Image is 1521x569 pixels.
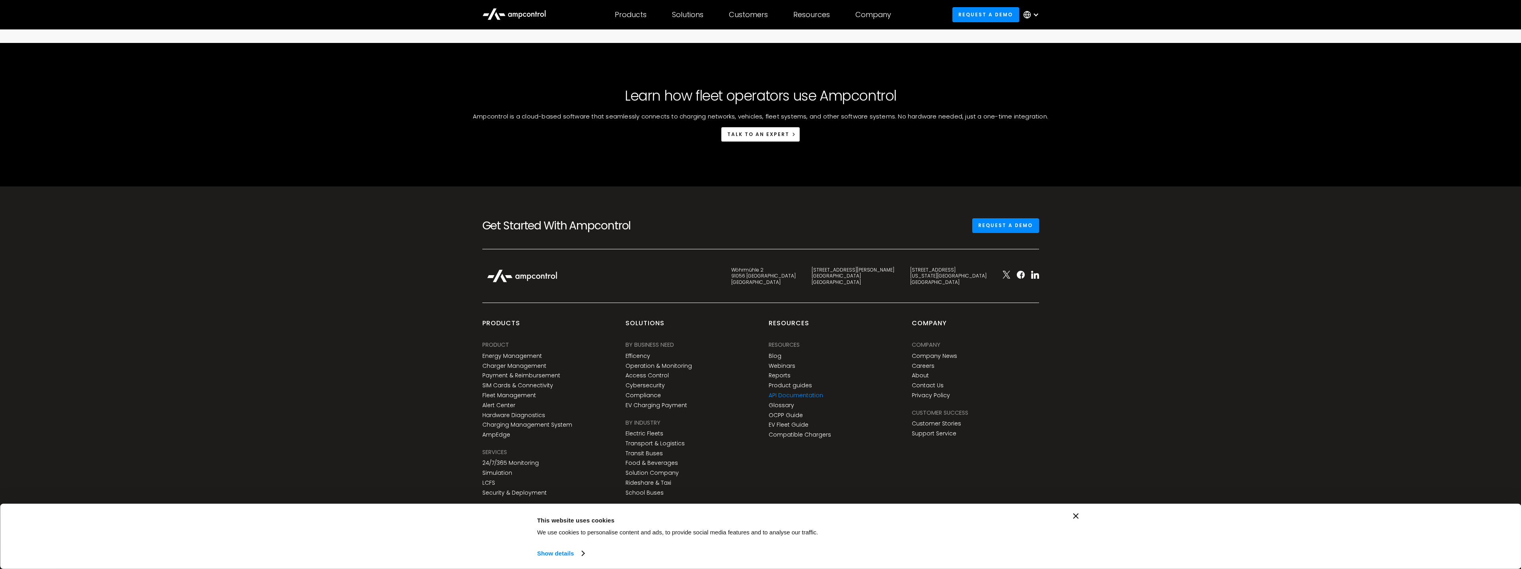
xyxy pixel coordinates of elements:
div: Company [855,10,891,19]
div: This website uses cookies [537,515,927,525]
div: Customers [729,10,768,19]
a: EV Fleet Guide [769,421,808,428]
a: Rideshare & Taxi [625,480,671,486]
div: Resources [769,340,800,349]
div: Products [615,10,647,19]
a: Contact Us [912,382,944,389]
span: We use cookies to personalise content and ads, to provide social media features and to analyse ou... [537,529,818,536]
a: EV Charging Payment [625,402,687,409]
a: Simulation [482,470,512,476]
div: Resources [793,10,830,19]
div: PRODUCT [482,340,509,349]
a: Charging Management System [482,421,572,428]
a: Careers [912,363,934,369]
p: Ampcontrol is a cloud-based software that seamlessly connects to charging networks, vehicles, fle... [433,112,1088,120]
a: Alert Center [482,402,515,409]
a: Hardware Diagnostics [482,412,545,419]
a: Company News [912,353,957,359]
div: products [482,319,520,334]
div: Solutions [672,10,703,19]
a: Request a demo [952,7,1019,22]
div: Solutions [625,319,664,334]
a: Fleet Management [482,392,536,399]
a: Energy Management [482,353,542,359]
h2: Learn how fleet operators use Ampcontrol [625,87,896,104]
div: Talk to an expert [727,131,789,138]
a: Access Control [625,372,669,379]
a: Efficency [625,353,650,359]
a: Compatible Chargers [769,431,831,438]
img: Ampcontrol Logo [482,265,562,287]
div: Resources [769,319,809,334]
div: BY INDUSTRY [625,418,660,427]
div: [STREET_ADDRESS][PERSON_NAME] [GEOGRAPHIC_DATA] [GEOGRAPHIC_DATA] [812,267,894,285]
a: SIM Cards & Connectivity [482,382,553,389]
a: Security & Deployment [482,489,547,496]
a: School Buses [625,489,664,496]
a: Compliance [625,392,661,399]
div: Company [912,340,940,349]
div: [STREET_ADDRESS] [US_STATE][GEOGRAPHIC_DATA] [GEOGRAPHIC_DATA] [910,267,987,285]
a: Charger Management [482,363,546,369]
a: Operation & Monitoring [625,363,692,369]
a: Webinars [769,363,795,369]
a: Cybersecurity [625,382,665,389]
div: Customer success [912,408,968,417]
a: Show details [537,548,584,559]
a: Electric Fleets [625,430,663,437]
a: Reports [769,372,791,379]
a: API Documentation [769,392,823,399]
button: Okay [945,513,1059,536]
a: Food & Beverages [625,460,678,466]
a: Request a demo [972,218,1039,233]
button: Close banner [1073,513,1079,519]
a: OCPP Guide [769,412,803,419]
div: BY BUSINESS NEED [625,340,674,349]
a: Transit Buses [625,450,663,457]
h2: Get Started With Ampcontrol [482,219,657,233]
a: Solution Company [625,470,679,476]
a: AmpEdge [482,431,510,438]
a: Talk to an expert [721,127,800,142]
a: Privacy Policy [912,392,950,399]
a: 24/7/365 Monitoring [482,460,539,466]
div: SERVICES [482,448,507,456]
a: Glossary [769,402,794,409]
a: Transport & Logistics [625,440,685,447]
a: Customer Stories [912,420,961,427]
a: About [912,372,929,379]
a: LCFS [482,480,495,486]
a: Blog [769,353,781,359]
a: Payment & Reimbursement [482,372,560,379]
a: Product guides [769,382,812,389]
div: Company [912,319,947,334]
a: Support Service [912,430,956,437]
div: Wöhrmühle 2 91056 [GEOGRAPHIC_DATA] [GEOGRAPHIC_DATA] [731,267,796,285]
